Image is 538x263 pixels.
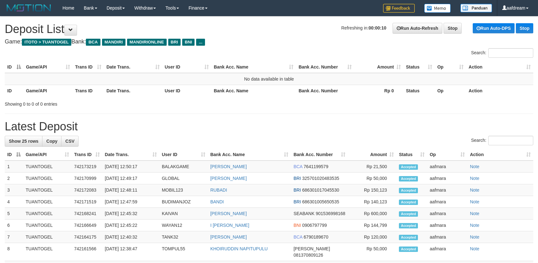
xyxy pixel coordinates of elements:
[348,173,396,184] td: Rp 50,000
[427,196,467,208] td: aafmara
[293,223,301,228] span: BNI
[196,39,205,46] span: ...
[396,149,427,161] th: Status: activate to sort column ascending
[5,161,23,173] td: 1
[210,211,247,216] a: [PERSON_NAME]
[159,220,208,231] td: WAYAN12
[72,220,102,231] td: 742166649
[211,61,296,73] th: Bank Acc. Name: activate to sort column ascending
[23,161,72,173] td: TUANTOGEL
[102,231,159,243] td: [DATE] 12:40:32
[348,196,396,208] td: Rp 140,123
[293,211,314,216] span: SEABANK
[5,208,23,220] td: 5
[348,208,396,220] td: Rp 600,000
[354,85,403,96] th: Rp 0
[427,208,467,220] td: aafmara
[5,39,533,45] h4: Game: Bank:
[470,199,479,204] a: Note
[470,223,479,228] a: Note
[304,234,328,240] span: Copy 6790189670 to clipboard
[293,253,323,258] span: Copy 081370809126 to clipboard
[210,199,224,204] a: BANDI
[296,85,354,96] th: Bank Acc. Number
[470,211,479,216] a: Note
[399,200,418,205] span: Accepted
[72,149,102,161] th: Trans ID: activate to sort column ascending
[159,243,208,261] td: TOMPUL55
[65,139,74,144] span: CSV
[159,184,208,196] td: MOBIL123
[399,176,418,181] span: Accepted
[293,176,301,181] span: BRI
[72,243,102,261] td: 742161566
[5,120,533,133] h1: Latest Deposit
[102,173,159,184] td: [DATE] 12:49:17
[102,196,159,208] td: [DATE] 12:47:59
[427,220,467,231] td: aafmara
[210,246,268,251] a: KHOIRUDDIN NAPITUPULU
[293,164,302,169] span: BCA
[348,243,396,261] td: Rp 50,000
[427,231,467,243] td: aafmara
[316,211,345,216] span: Copy 901536998168 to clipboard
[467,149,533,161] th: Action: activate to sort column ascending
[211,85,296,96] th: Bank Acc. Name
[73,85,104,96] th: Trans ID
[471,48,533,58] label: Search:
[403,61,435,73] th: Status: activate to sort column ascending
[23,196,72,208] td: TUANTOGEL
[473,23,515,33] a: Run Auto-DPS
[471,136,533,145] label: Search:
[302,199,339,204] span: Copy 686301005650535 to clipboard
[102,184,159,196] td: [DATE] 12:48:11
[72,173,102,184] td: 742170999
[293,246,330,251] span: [PERSON_NAME]
[399,223,418,228] span: Accepted
[470,246,479,251] a: Note
[210,187,227,193] a: RUBADI
[291,149,348,161] th: Bank Acc. Number: activate to sort column ascending
[61,136,79,147] a: CSV
[23,85,73,96] th: Game/API
[162,61,211,73] th: User ID: activate to sort column ascending
[293,234,302,240] span: BCA
[302,187,339,193] span: Copy 686301017045530 to clipboard
[470,176,479,181] a: Note
[488,48,533,58] input: Search:
[444,23,462,34] a: Stop
[9,139,38,144] span: Show 25 rows
[435,85,466,96] th: Op
[210,234,247,240] a: [PERSON_NAME]
[304,164,328,169] span: Copy 7641199579 to clipboard
[102,208,159,220] td: [DATE] 12:45:32
[403,85,435,96] th: Status
[5,98,220,107] div: Showing 0 to 0 of 0 entries
[23,243,72,261] td: TUANTOGEL
[348,220,396,231] td: Rp 144,799
[73,61,104,73] th: Trans ID: activate to sort column ascending
[399,188,418,193] span: Accepted
[159,173,208,184] td: GLOBAL
[341,25,386,30] span: Refreshing in:
[23,149,72,161] th: Game/API: activate to sort column ascending
[72,184,102,196] td: 742172083
[348,149,396,161] th: Amount: activate to sort column ascending
[104,61,162,73] th: Date Trans.: activate to sort column ascending
[5,173,23,184] td: 2
[182,39,195,46] span: BNI
[427,149,467,161] th: Op: activate to sort column ascending
[293,187,301,193] span: BRI
[159,196,208,208] td: BUDIMANJOZ
[210,176,247,181] a: [PERSON_NAME]
[72,231,102,243] td: 742164175
[5,3,53,13] img: MOTION_logo.png
[5,149,23,161] th: ID: activate to sort column descending
[46,139,57,144] span: Copy
[383,4,415,13] img: Feedback.jpg
[102,149,159,161] th: Date Trans.: activate to sort column ascending
[127,39,167,46] span: MANDIRIONLINE
[435,61,466,73] th: Op: activate to sort column ascending
[159,161,208,173] td: BALAKGAME
[393,23,442,34] a: Run Auto-Refresh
